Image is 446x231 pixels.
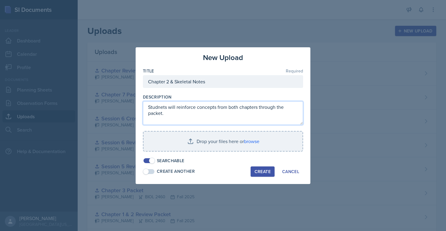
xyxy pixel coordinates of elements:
input: Enter title [143,75,303,88]
div: Cancel [282,169,299,174]
div: Create [255,169,271,174]
div: Create Another [157,168,195,175]
button: Cancel [278,166,303,177]
h3: New Upload [203,52,243,63]
button: Create [251,166,275,177]
label: Title [143,68,154,74]
label: Description [143,94,172,100]
span: Required [286,69,303,73]
div: Searchable [157,158,184,164]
